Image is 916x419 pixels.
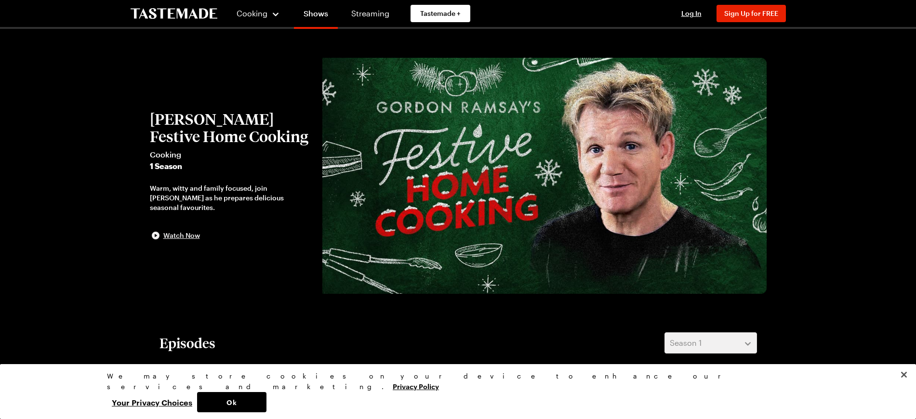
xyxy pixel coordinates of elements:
[150,149,313,160] span: Cooking
[131,8,217,19] a: To Tastemade Home Page
[107,371,801,412] div: Privacy
[664,332,757,354] button: Season 1
[150,160,313,172] span: 1 Season
[197,392,266,412] button: Ok
[150,110,313,241] button: [PERSON_NAME] Festive Home CookingCooking1 SeasonWarm, witty and family focused, join [PERSON_NAM...
[107,371,801,392] div: We may store cookies on your device to enhance our services and marketing.
[411,5,470,22] a: Tastemade +
[724,9,778,17] span: Sign Up for FREE
[150,110,313,145] h2: [PERSON_NAME] Festive Home Cooking
[670,337,702,349] span: Season 1
[237,2,280,25] button: Cooking
[159,334,215,352] h2: Episodes
[393,381,439,391] a: More information about your privacy, opens in a new tab
[107,392,197,412] button: Your Privacy Choices
[420,9,461,18] span: Tastemade +
[150,183,313,212] div: Warm, witty and family focused, join [PERSON_NAME] as he prepares delicious seasonal favourites.
[294,2,338,29] a: Shows
[322,58,767,294] img: Gordon Ramsay's Festive Home Cooking
[163,231,200,240] span: Watch Now
[681,9,702,17] span: Log In
[717,5,786,22] button: Sign Up for FREE
[893,364,915,385] button: Close
[672,9,711,18] button: Log In
[237,9,267,18] span: Cooking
